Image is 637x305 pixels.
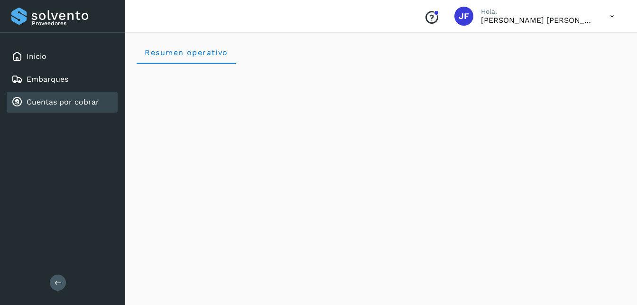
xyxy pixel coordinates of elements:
div: Inicio [7,46,118,67]
p: Hola, [481,8,595,16]
p: JOSE FRANCISCO SANCHEZ FARIAS [481,16,595,25]
div: Cuentas por cobrar [7,92,118,113]
p: Proveedores [32,20,114,27]
a: Cuentas por cobrar [27,97,99,106]
a: Embarques [27,75,68,84]
div: Embarques [7,69,118,90]
a: Inicio [27,52,46,61]
span: Resumen operativo [144,48,228,57]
